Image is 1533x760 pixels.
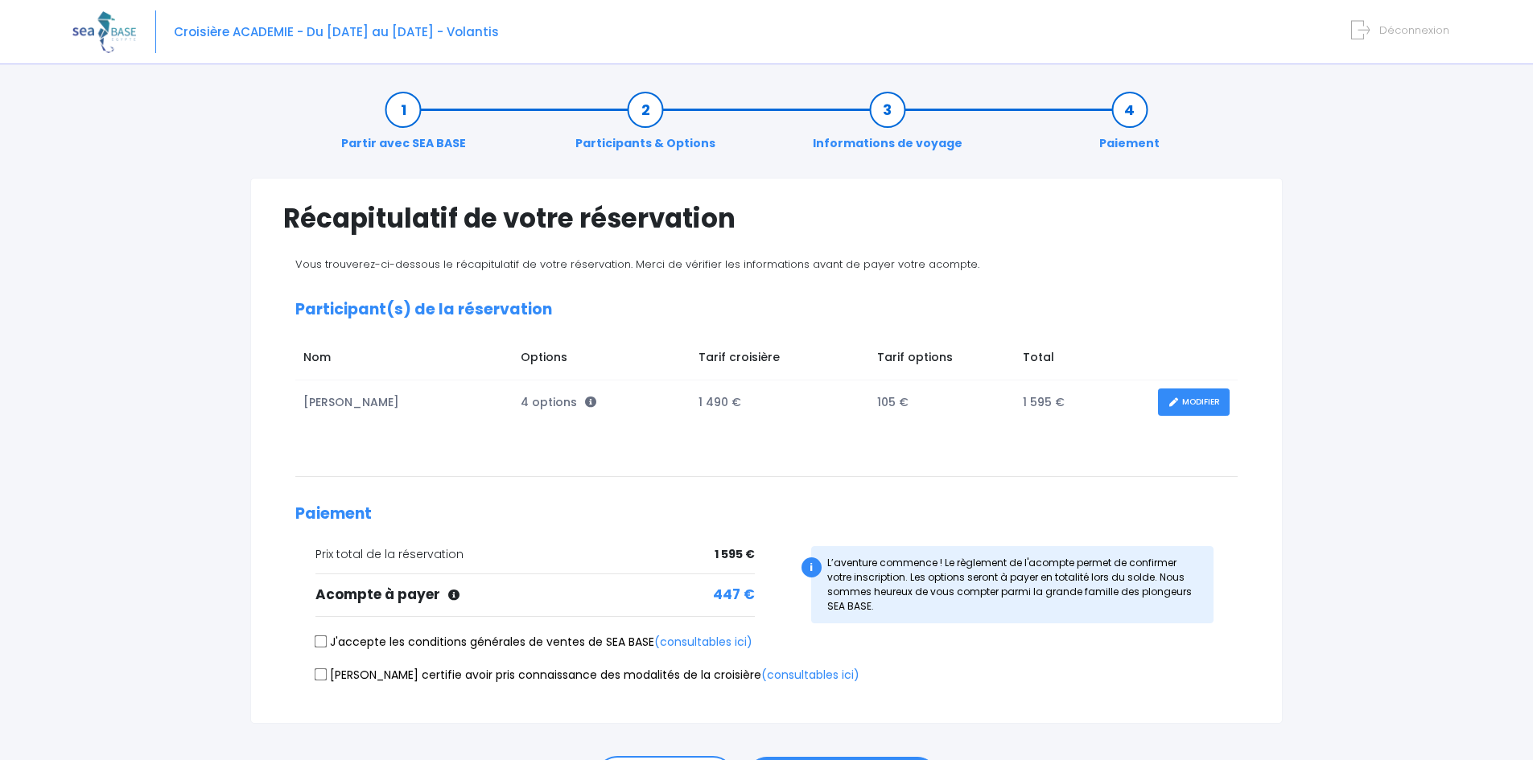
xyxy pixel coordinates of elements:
[761,667,859,683] a: (consultables ici)
[1379,23,1449,38] span: Déconnexion
[521,394,596,410] span: 4 options
[315,585,755,606] div: Acompte à payer
[805,101,970,152] a: Informations de voyage
[869,341,1015,380] td: Tarif options
[654,634,752,650] a: (consultables ici)
[690,380,869,425] td: 1 490 €
[295,505,1238,524] h2: Paiement
[869,380,1015,425] td: 105 €
[811,546,1214,623] div: L’aventure commence ! Le règlement de l'acompte permet de confirmer votre inscription. Les option...
[315,667,859,684] label: [PERSON_NAME] certifie avoir pris connaissance des modalités de la croisière
[1015,341,1150,380] td: Total
[295,257,979,272] span: Vous trouverez-ci-dessous le récapitulatif de votre réservation. Merci de vérifier les informatio...
[315,546,755,563] div: Prix total de la réservation
[315,634,752,651] label: J'accepte les conditions générales de ventes de SEA BASE
[1015,380,1150,425] td: 1 595 €
[174,23,499,40] span: Croisière ACADEMIE - Du [DATE] au [DATE] - Volantis
[690,341,869,380] td: Tarif croisière
[567,101,723,152] a: Participants & Options
[283,203,1250,234] h1: Récapitulatif de votre réservation
[295,301,1238,319] h2: Participant(s) de la réservation
[1158,388,1230,417] a: MODIFIER
[295,341,513,380] td: Nom
[295,380,513,425] td: [PERSON_NAME]
[315,668,328,680] input: [PERSON_NAME] certifie avoir pris connaissance des modalités de la croisière(consultables ici)
[333,101,474,152] a: Partir avec SEA BASE
[315,635,328,648] input: J'accepte les conditions générales de ventes de SEA BASE(consultables ici)
[1091,101,1168,152] a: Paiement
[802,557,822,577] div: i
[715,546,755,563] span: 1 595 €
[513,341,690,380] td: Options
[713,585,755,606] span: 447 €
